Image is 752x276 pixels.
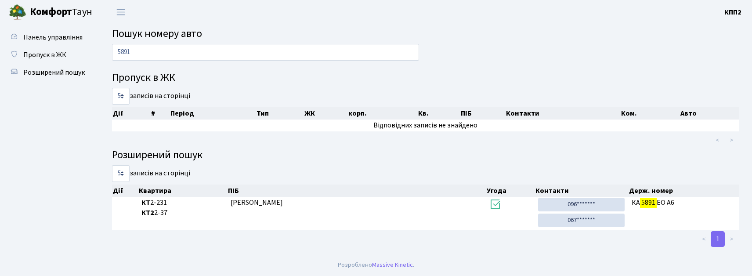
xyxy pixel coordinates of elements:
[141,198,150,207] b: КТ
[632,198,735,208] span: КА ЕО A6
[724,7,741,17] b: КПП2
[505,107,620,120] th: Контакти
[112,107,150,120] th: Дії
[486,185,534,197] th: Угода
[460,107,506,120] th: ПІБ
[23,50,66,60] span: Пропуск в ЖК
[640,196,657,209] mark: 5891
[138,185,227,197] th: Квартира
[417,107,460,120] th: Кв.
[141,198,224,218] span: 2-231 2-37
[4,29,92,46] a: Панель управління
[30,5,92,20] span: Таун
[347,107,417,120] th: корп.
[30,5,72,19] b: Комфорт
[680,107,739,120] th: Авто
[112,26,202,41] span: Пошук номеру авто
[112,149,739,162] h4: Розширений пошук
[304,107,347,120] th: ЖК
[112,165,190,182] label: записів на сторінці
[112,120,739,131] td: Відповідних записів не знайдено
[4,64,92,81] a: Розширений пошук
[4,46,92,64] a: Пропуск в ЖК
[724,7,741,18] a: КПП2
[170,107,255,120] th: Період
[231,198,283,207] span: [PERSON_NAME]
[112,88,130,105] select: записів на сторінці
[112,44,419,61] input: Пошук
[628,185,739,197] th: Держ. номер
[141,208,154,218] b: КТ2
[110,5,132,19] button: Переключити навігацію
[535,185,628,197] th: Контакти
[150,107,170,120] th: #
[112,72,739,84] h4: Пропуск в ЖК
[23,68,85,77] span: Розширений пошук
[620,107,680,120] th: Ком.
[338,260,414,270] div: Розроблено .
[9,4,26,21] img: logo.png
[372,260,413,269] a: Massive Kinetic
[227,185,486,197] th: ПІБ
[23,33,83,42] span: Панель управління
[256,107,304,120] th: Тип
[112,165,130,182] select: записів на сторінці
[112,185,138,197] th: Дії
[711,231,725,247] a: 1
[112,88,190,105] label: записів на сторінці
